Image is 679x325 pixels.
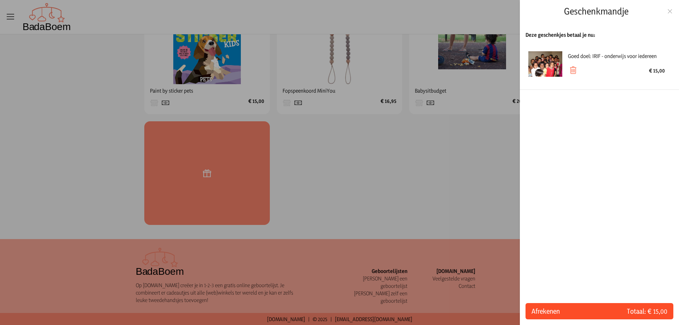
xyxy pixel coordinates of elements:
[520,31,679,39] div: Deze geschenkjes betaal je nu:
[599,306,667,316] span: Totaal: € 15,00
[528,47,562,81] img: Goed doel: IRIF - onderwijs voor iedereen
[526,303,673,319] button: AfrekenenTotaal: € 15,00
[532,306,599,316] span: Afrekenen
[564,6,628,17] h2: Geschenkmandje
[649,67,665,74] div: € 15,00
[568,52,665,60] div: Goed doel: IRIF - onderwijs voor iedereen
